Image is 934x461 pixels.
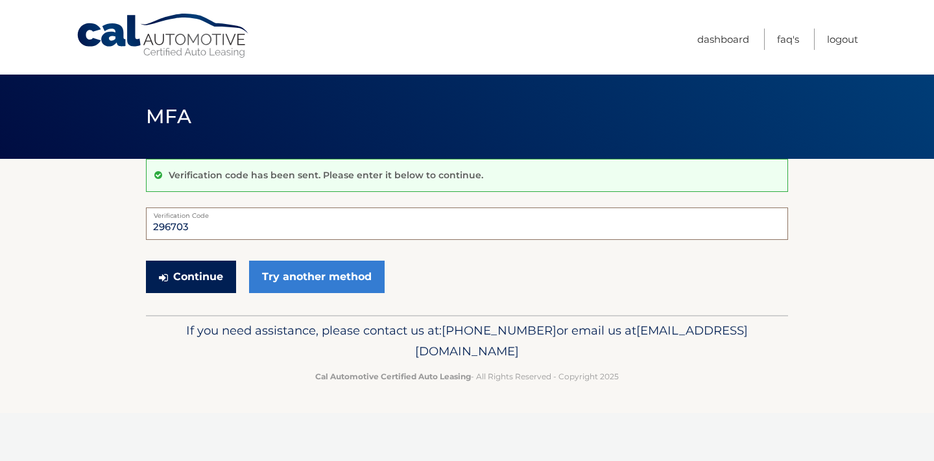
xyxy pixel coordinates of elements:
p: If you need assistance, please contact us at: or email us at [154,320,780,362]
a: FAQ's [777,29,799,50]
span: MFA [146,104,191,128]
p: - All Rights Reserved - Copyright 2025 [154,370,780,383]
input: Verification Code [146,207,788,240]
a: Dashboard [697,29,749,50]
a: Logout [827,29,858,50]
button: Continue [146,261,236,293]
span: [PHONE_NUMBER] [442,323,557,338]
strong: Cal Automotive Certified Auto Leasing [315,372,471,381]
a: Cal Automotive [76,13,251,59]
label: Verification Code [146,207,788,218]
p: Verification code has been sent. Please enter it below to continue. [169,169,483,181]
span: [EMAIL_ADDRESS][DOMAIN_NAME] [415,323,748,359]
a: Try another method [249,261,385,293]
